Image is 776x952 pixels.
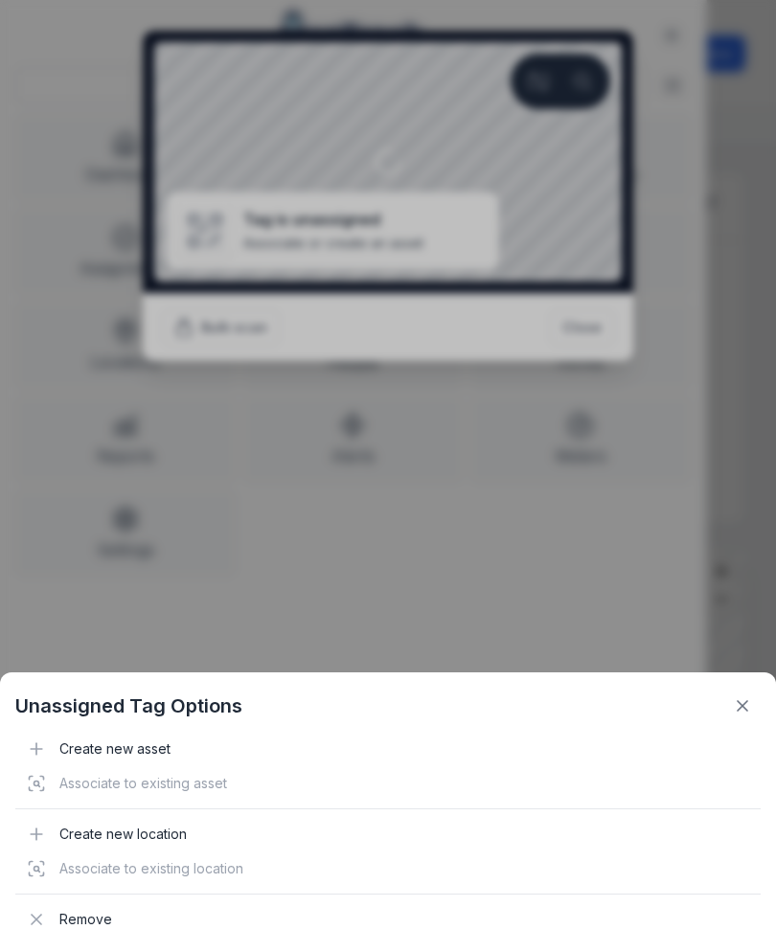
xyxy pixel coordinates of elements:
div: Create new location [15,817,761,851]
div: Remove [15,902,761,937]
strong: Unassigned Tag Options [15,692,242,719]
div: Create new asset [15,732,761,766]
div: Associate to existing asset [15,766,761,801]
div: Associate to existing location [15,851,761,886]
